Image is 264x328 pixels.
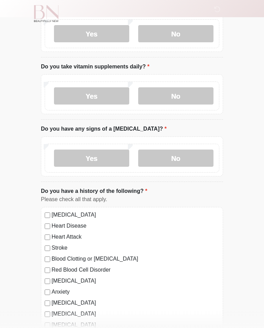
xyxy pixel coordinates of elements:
label: Blood Clotting or [MEDICAL_DATA] [52,255,219,263]
input: Heart Disease [45,223,50,229]
label: Yes [54,25,129,42]
label: Red Blood Cell Disorder [52,266,219,274]
label: [MEDICAL_DATA] [52,211,219,219]
input: [MEDICAL_DATA] [45,311,50,317]
input: Blood Clotting or [MEDICAL_DATA] [45,256,50,262]
input: [MEDICAL_DATA] [45,322,50,328]
label: Anxiety [52,288,219,296]
img: Beautifully New Logo [34,5,58,22]
label: Yes [54,87,129,105]
label: Do you take vitamin supplements daily? [41,63,150,71]
label: Heart Disease [52,222,219,230]
label: Heart Attack [52,233,219,241]
label: [MEDICAL_DATA] [52,277,219,285]
label: Do you have any signs of a [MEDICAL_DATA]? [41,125,167,133]
input: Heart Attack [45,234,50,240]
label: [MEDICAL_DATA] [52,299,219,307]
input: [MEDICAL_DATA] [45,278,50,284]
input: Stroke [45,245,50,251]
label: No [138,25,213,42]
label: Yes [54,150,129,167]
label: No [138,150,213,167]
label: Do you have a history of the following? [41,187,147,195]
input: Anxiety [45,289,50,295]
label: No [138,87,213,105]
label: Stroke [52,244,219,252]
label: [MEDICAL_DATA] [52,310,219,318]
input: Red Blood Cell Disorder [45,267,50,273]
input: [MEDICAL_DATA] [45,300,50,306]
div: Please check all that apply. [41,195,223,204]
input: [MEDICAL_DATA] [45,212,50,218]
